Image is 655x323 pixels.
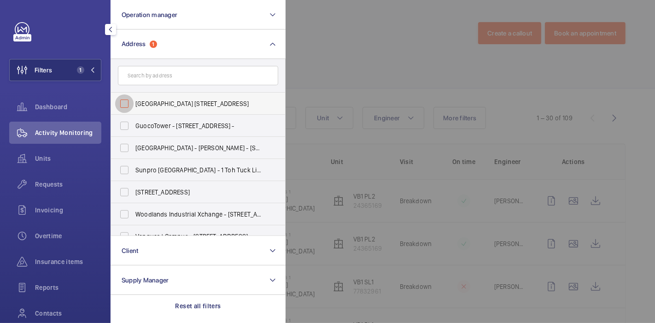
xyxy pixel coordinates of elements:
span: Dashboard [35,102,101,112]
span: Overtime [35,231,101,241]
span: Activity Monitoring [35,128,101,137]
span: Requests [35,180,101,189]
span: Contacts [35,309,101,318]
span: Filters [35,65,52,75]
span: Insurance items [35,257,101,266]
span: 1 [77,66,84,74]
span: Units [35,154,101,163]
span: Reports [35,283,101,292]
span: Invoicing [35,206,101,215]
button: Filters1 [9,59,101,81]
